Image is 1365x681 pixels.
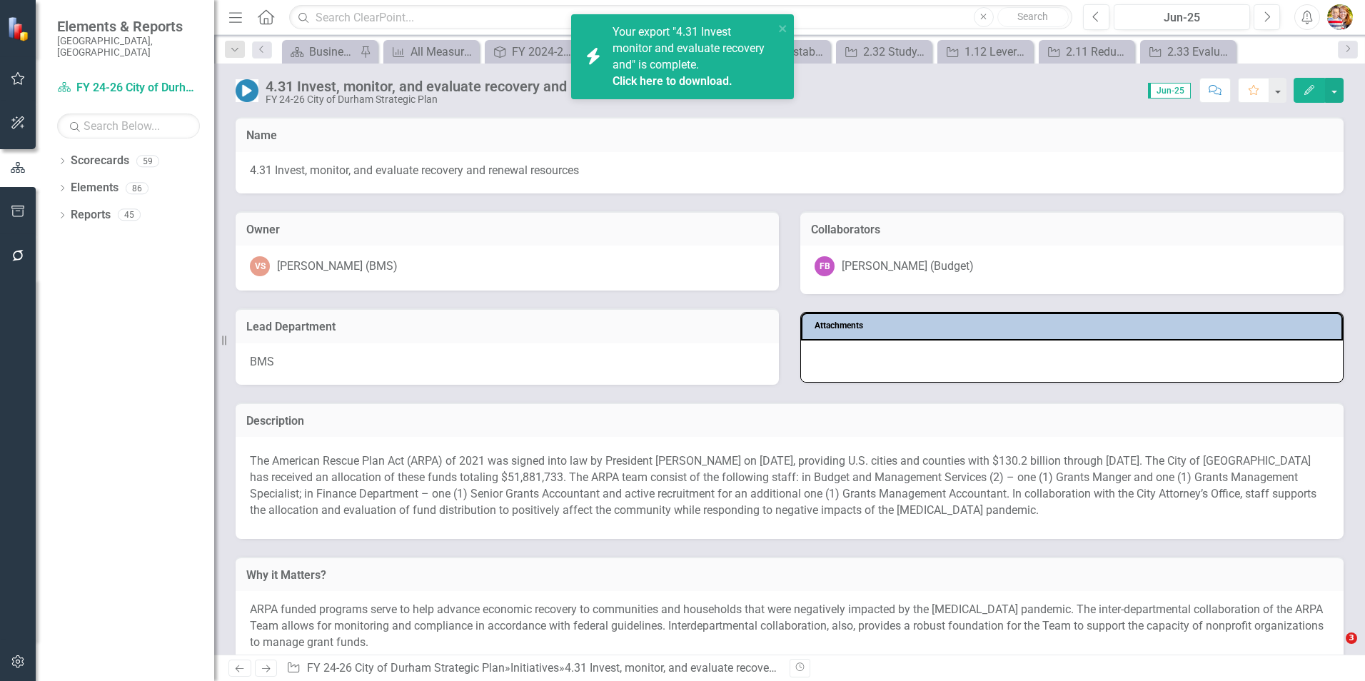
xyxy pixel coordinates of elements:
button: Jun-25 [1114,4,1250,30]
h3: Lead Department [246,321,768,333]
div: 45 [118,209,141,221]
h3: Name [246,129,1333,142]
span: BMS [250,355,274,368]
div: 1.12 Leverage space-related economic development opportunities [964,43,1029,61]
a: Reports [71,207,111,223]
p: ARPA funded programs serve to help advance economic recovery to communities and households that w... [250,602,1329,651]
small: [GEOGRAPHIC_DATA], [GEOGRAPHIC_DATA] [57,35,200,59]
div: All Measures [410,43,475,61]
h3: Description [246,415,1333,428]
button: close [778,20,788,36]
p: The American Rescue Plan Act (ARPA) of 2021 was signed into law by President [PERSON_NAME] on [DA... [250,450,1329,521]
a: Business Plan Status Update [286,43,356,61]
div: 59 [136,155,159,167]
a: FY 24-26 City of Durham Strategic Plan [57,80,200,96]
h3: Owner [246,223,768,236]
div: 2.33 Evaluate, assess and propose additional support for healthy and engaged public safety employees [1167,43,1232,61]
h3: Collaborators [811,223,1333,236]
div: FY 24-26 City of Durham Strategic Plan [266,94,687,105]
span: Search [1017,11,1048,22]
h3: Why it Matters? [246,569,1333,582]
input: Search ClearPoint... [289,5,1072,30]
div: » » [286,660,779,677]
span: Jun-25 [1148,83,1191,99]
a: FY 2024-26 Strategic Plan [488,43,577,61]
span: 4.31 Invest, monitor, and evaluate recovery and renewal resources [250,163,1329,179]
div: FY 2024-26 Strategic Plan [512,43,577,61]
img: In Progress [236,79,258,102]
a: FY 24-26 City of Durham Strategic Plan [307,661,505,675]
span: Your export "4.31 Invest monitor and evaluate recovery and" is complete. [613,25,770,89]
img: ClearPoint Strategy [7,16,32,41]
a: Click here to download. [613,74,732,88]
a: 2.11 Reduce public safety interactions with and improve outcomes for familiar neighbors [1042,43,1131,61]
iframe: Intercom live chat [1316,632,1351,667]
a: Elements [71,180,119,196]
button: Search [997,7,1069,27]
a: 2.33 Evaluate, assess and propose additional support for healthy and engaged public safety employees [1144,43,1232,61]
img: Shari Metcalfe [1327,4,1353,30]
h3: Attachments [815,321,1334,331]
div: 4.31 Invest, monitor, and evaluate recovery and renewal resources [565,661,894,675]
div: 2.11 Reduce public safety interactions with and improve outcomes for familiar neighbors [1066,43,1131,61]
a: Initiatives [510,661,559,675]
div: 86 [126,182,148,194]
div: FB [815,256,835,276]
a: All Measures [387,43,475,61]
div: [PERSON_NAME] (BMS) [277,258,398,275]
input: Search Below... [57,113,200,138]
a: 1.12 Leverage space-related economic development opportunities [941,43,1029,61]
div: Business Plan Status Update [309,43,356,61]
div: 2.32 Study, Implement and evaluate retention strategies across public safety agencies [863,43,928,61]
span: 3 [1346,632,1357,644]
div: 4.31 Invest, monitor, and evaluate recovery and renewal resources [266,79,687,94]
div: Jun-25 [1119,9,1245,26]
a: Scorecards [71,153,129,169]
div: [PERSON_NAME] (Budget) [842,258,974,275]
div: VS [250,256,270,276]
a: 2.32 Study, Implement and evaluate retention strategies across public safety agencies [840,43,928,61]
span: Elements & Reports [57,18,200,35]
